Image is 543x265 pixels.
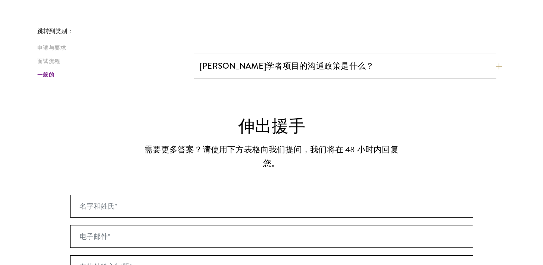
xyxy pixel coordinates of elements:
[70,225,473,248] input: 电子邮件*
[144,143,399,169] font: 需要更多答案？请使用下方表格向我们提问，我们将在 48 小时内回复您。
[238,116,305,137] font: 伸出援手
[37,71,190,79] a: 一般的
[37,27,73,36] font: 跳转到类别：
[37,57,190,65] a: 面试流程
[37,44,190,52] a: 申请与要求
[70,195,473,218] input: 名字和姓氏*
[37,57,60,65] font: 面试流程
[200,57,502,74] button: [PERSON_NAME]学者项目的沟通政策是什么？
[37,44,66,52] font: 申请与要求
[200,60,374,72] font: [PERSON_NAME]学者项目的沟通政策是什么？
[37,71,54,79] font: 一般的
